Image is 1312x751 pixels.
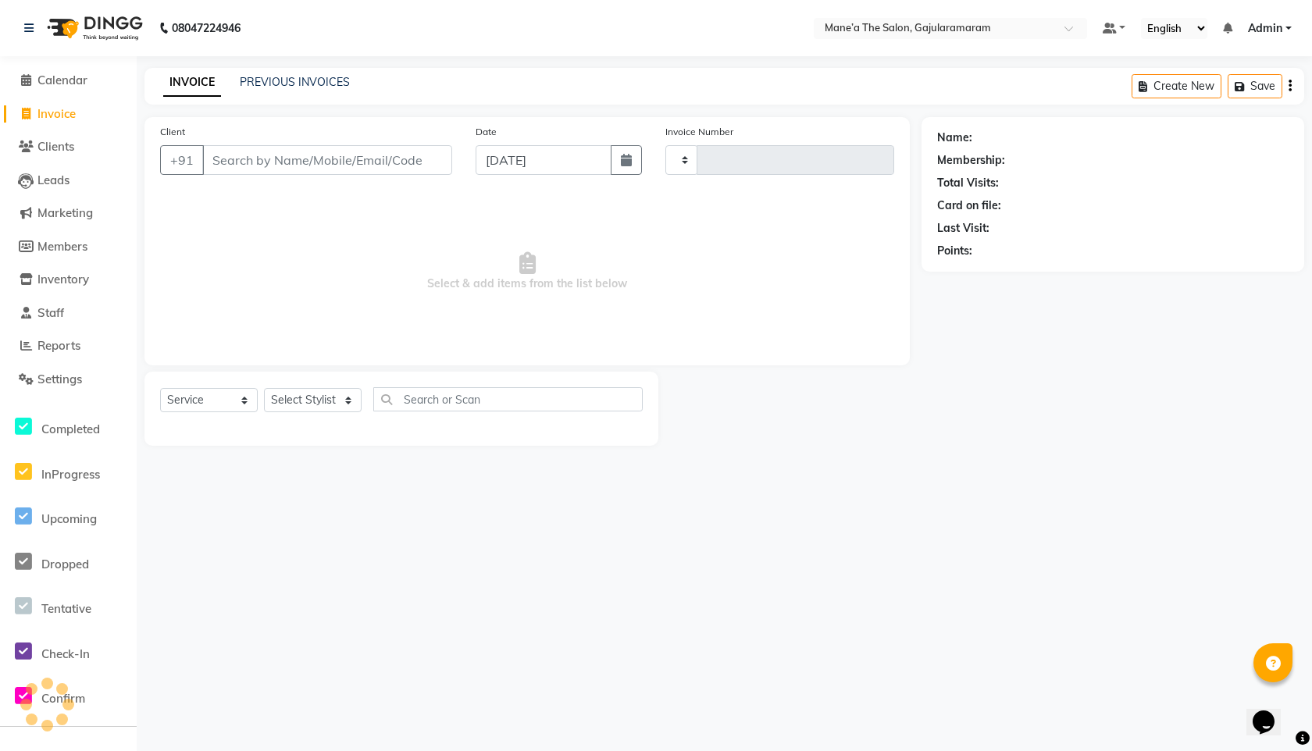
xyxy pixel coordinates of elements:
span: InProgress [41,467,100,482]
button: Save [1228,74,1282,98]
a: Staff [4,304,133,322]
input: Search by Name/Mobile/Email/Code [202,145,452,175]
div: Card on file: [937,198,1001,214]
button: Create New [1132,74,1221,98]
span: Calendar [37,73,87,87]
span: Invoice [37,106,76,121]
a: Settings [4,371,133,389]
label: Invoice Number [665,125,733,139]
b: 08047224946 [172,6,241,50]
a: Members [4,238,133,256]
a: INVOICE [163,69,221,97]
div: Membership: [937,152,1005,169]
span: Settings [37,372,82,386]
span: Inventory [37,272,89,287]
button: +91 [160,145,204,175]
a: Leads [4,172,133,190]
span: Dropped [41,557,89,571]
input: Search or Scan [373,387,643,411]
a: Clients [4,138,133,156]
span: Upcoming [41,511,97,526]
span: Select & add items from the list below [160,194,894,350]
div: Last Visit: [937,220,989,237]
span: Check-In [41,646,90,661]
span: Tentative [41,601,91,616]
span: Members [37,239,87,254]
a: Invoice [4,105,133,123]
img: logo [40,6,147,50]
span: Leads [37,173,70,187]
label: Date [476,125,497,139]
span: Admin [1248,20,1282,37]
a: Marketing [4,205,133,222]
label: Client [160,125,185,139]
span: Reports [37,338,80,353]
a: Reports [4,337,133,355]
div: Name: [937,130,972,146]
div: Total Visits: [937,175,999,191]
a: PREVIOUS INVOICES [240,75,350,89]
span: Completed [41,422,100,436]
a: Inventory [4,271,133,289]
a: Calendar [4,72,133,90]
span: Staff [37,305,64,320]
span: Clients [37,139,74,154]
iframe: chat widget [1246,689,1296,735]
div: Points: [937,243,972,259]
span: Marketing [37,205,93,220]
